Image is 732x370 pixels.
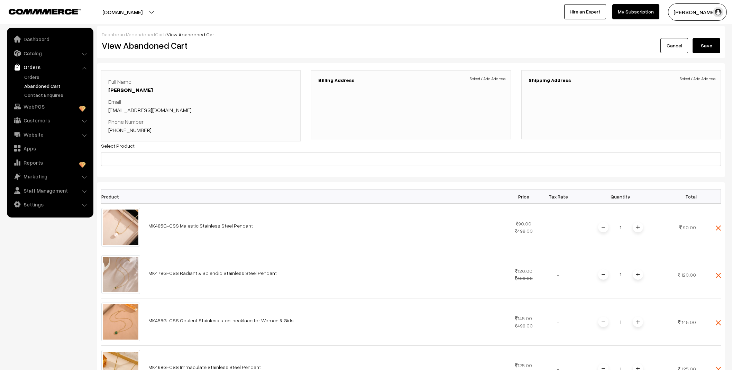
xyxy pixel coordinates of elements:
a: Website [9,128,91,141]
td: 145.00 [506,298,541,346]
img: COMMMERCE [9,9,81,14]
img: na-na-mk478g-css-myki-original-imahaq8hzke5fjdd.jpeg [101,255,140,294]
span: Select / Add Address [680,76,715,82]
strike: 499.00 [515,275,533,281]
span: Select / Add Address [470,76,505,82]
label: Select Product [101,142,135,149]
a: Catalog [9,47,91,59]
img: plusI [636,273,640,276]
img: close [716,225,721,231]
strike: 499.00 [515,228,533,234]
span: 145.00 [681,319,696,325]
a: Orders [9,61,91,73]
button: [DOMAIN_NAME] [78,3,167,21]
a: Dashboard [102,31,127,37]
img: minus [602,225,605,229]
a: Abandoned Cart [22,82,91,90]
span: - [557,319,559,325]
img: minus [602,320,605,324]
th: Price [506,189,541,204]
a: [EMAIL_ADDRESS][DOMAIN_NAME] [108,107,192,113]
a: [PHONE_NUMBER] [108,127,152,133]
h3: Shipping Address [529,77,714,83]
td: 90.00 [506,204,541,251]
th: Product [101,189,144,204]
a: Hire an Expert [564,4,606,19]
a: abandonedCart [129,31,165,37]
th: Quantity [576,189,666,204]
a: MK468G-CSS Immaculate Stainless Steel Pendant [148,364,261,370]
a: WebPOS [9,100,91,113]
p: Full Name [108,77,293,94]
a: Customers [9,114,91,127]
a: Cancel [660,38,688,53]
span: - [557,272,559,278]
img: user [713,7,723,17]
span: View Abandoned Cart [167,31,216,37]
span: 120.00 [681,272,696,278]
th: Tax Rate [541,189,576,204]
button: Save [693,38,720,53]
p: Phone Number [108,118,293,134]
a: Reports [9,156,91,169]
a: Dashboard [9,33,91,45]
h3: Billing Address [318,77,503,83]
button: [PERSON_NAME] [668,3,727,21]
div: / / [102,31,720,38]
a: Marketing [9,170,91,183]
a: MK485G-CSS Majestic Stainless Steel Pendant [148,223,253,229]
p: Email [108,98,293,114]
a: MK478G-CSS Radiant & Splendid Stainless Steel Pendant [148,270,277,276]
a: Orders [22,73,91,81]
a: Contact Enquires [22,91,91,99]
img: plusI [636,225,640,229]
img: na-na-mk485g-css-myki-original-imahaq8hzmenhbvr.jpeg [101,208,140,247]
h2: View Abandoned Cart [102,40,406,51]
img: plusI [636,320,640,324]
img: close [716,273,721,278]
span: 90.00 [683,224,696,230]
a: [PERSON_NAME] [108,86,153,93]
a: MK458G-CSS Opulent Stainless steel necklace for Women & Girls [148,317,294,323]
td: 120.00 [506,251,541,298]
span: - [557,224,559,230]
a: Staff Management [9,184,91,197]
img: minus [602,273,605,276]
img: 1-mk458g-css-necklace-myki-original-imahapfztqqt524w.jpeg [101,303,140,341]
img: close [716,320,721,325]
a: Apps [9,142,91,155]
a: Settings [9,198,91,211]
strike: 499.00 [515,323,533,329]
a: COMMMERCE [9,7,69,15]
a: My Subscription [612,4,659,19]
th: Total [666,189,700,204]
